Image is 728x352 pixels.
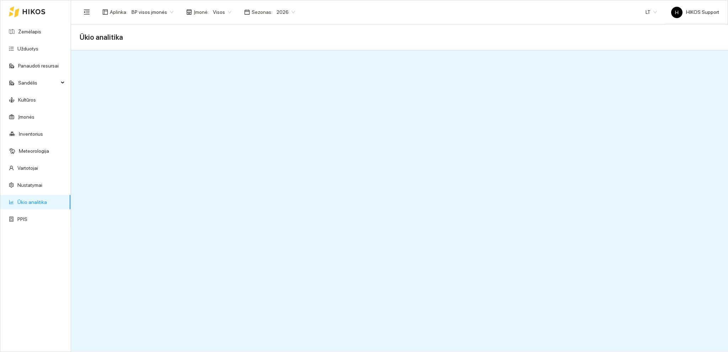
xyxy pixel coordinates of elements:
[277,7,295,17] span: 2026
[18,76,59,90] span: Sandėlis
[19,148,49,154] a: Meteorologija
[18,63,59,69] a: Panaudoti resursai
[80,32,123,43] span: Ūkio analitika
[675,7,679,18] span: H
[17,199,47,205] a: Ūkio analitika
[132,7,173,17] span: BP visos įmonės
[17,165,38,171] a: Vartotojai
[18,29,41,34] a: Žemėlapis
[84,9,90,15] span: menu-fold
[110,8,127,16] span: Aplinka :
[18,114,34,120] a: Įmonės
[244,9,250,15] span: calendar
[194,8,209,16] span: Įmonė :
[213,7,231,17] span: Visos
[671,9,719,15] span: HIKOS Support
[17,46,38,52] a: Užduotys
[17,216,27,222] a: PPIS
[17,182,42,188] a: Nustatymai
[19,131,43,137] a: Inventorius
[80,5,94,19] button: menu-fold
[18,97,36,103] a: Kultūros
[646,7,657,17] span: LT
[252,8,272,16] span: Sezonas :
[102,9,108,15] span: layout
[186,9,192,15] span: shop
